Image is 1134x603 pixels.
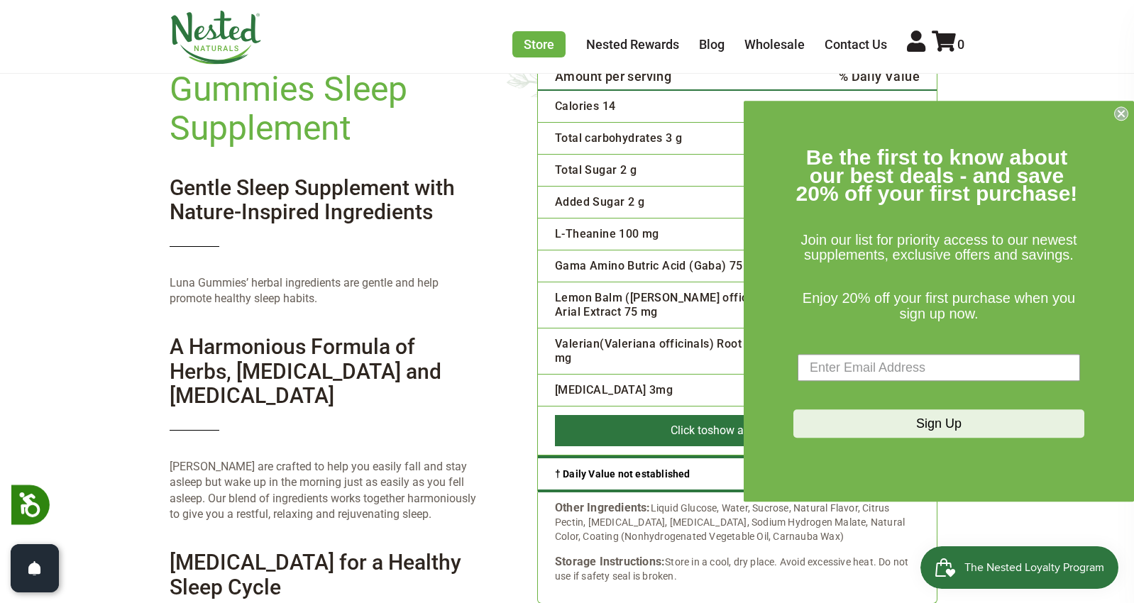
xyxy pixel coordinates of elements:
[11,544,59,592] button: Open
[555,555,665,568] b: Storage Instructions:
[538,123,822,155] td: Total carbohydrates 3 g
[822,63,937,90] th: % Daily Value
[170,335,480,431] h4: A Harmonious Formula of Herbs, [MEDICAL_DATA] and [MEDICAL_DATA]
[538,375,822,406] td: [MEDICAL_DATA] 3mg
[825,37,887,52] a: Contact Us
[957,37,964,52] span: 0
[170,176,480,247] h4: Gentle Sleep Supplement with Nature-Inspired Ingredients
[538,90,822,123] td: Calories 14
[586,37,679,52] a: Nested Rewards
[538,250,822,282] td: Gama Amino Butric Acid (Gaba) 75 mg
[170,11,262,65] img: Nested Naturals
[512,31,566,57] a: Store
[555,415,920,446] button: Click toshow allingredients
[699,37,725,52] a: Blog
[800,232,1077,263] span: Join our list for priority access to our newest supplements, exclusive offers and savings.
[538,282,822,328] td: Lemon Balm ([PERSON_NAME] officinals) Arial Extract 75 mg
[822,90,937,123] td: †
[538,328,822,375] td: Valerian(Valeriana officinals) Root Extract 75 mg
[555,501,651,514] b: Other Ingredients:
[798,355,1080,382] input: Enter Email Address
[538,218,822,250] td: L-Theanine 100 mg
[793,410,1084,438] button: Sign Up
[920,546,1120,589] iframe: Button to open loyalty program pop-up
[1114,106,1128,121] button: Close dialog
[538,155,822,187] td: Total Sugar 2 g
[170,459,480,523] p: [PERSON_NAME] are crafted to help you easily fall and stay asleep but wake up in the morning just...
[555,501,920,543] div: Liquid Glucose, Water, Sucrose, Natural Flavor, Citrus Pectin, [MEDICAL_DATA], [MEDICAL_DATA], So...
[538,63,822,90] th: Amount per serving
[744,101,1134,502] div: FLYOUT Form
[538,187,822,218] td: Added Sugar 2 g
[555,555,920,583] div: Store in a cool, dry place. Avoid excessive heat. Do not use if safety seal is broken.
[538,455,937,492] div: † Daily Value not established
[170,275,480,307] p: Luna Gummies’ herbal ingredients are gentle and help promote healthy sleep habits.
[803,290,1075,321] span: Enjoy 20% off your first purchase when you sign up now.
[796,145,1078,205] span: Be the first to know about our best deals - and save 20% off your first purchase!
[708,424,749,437] span: show all
[744,37,805,52] a: Wholesale
[932,37,964,52] a: 0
